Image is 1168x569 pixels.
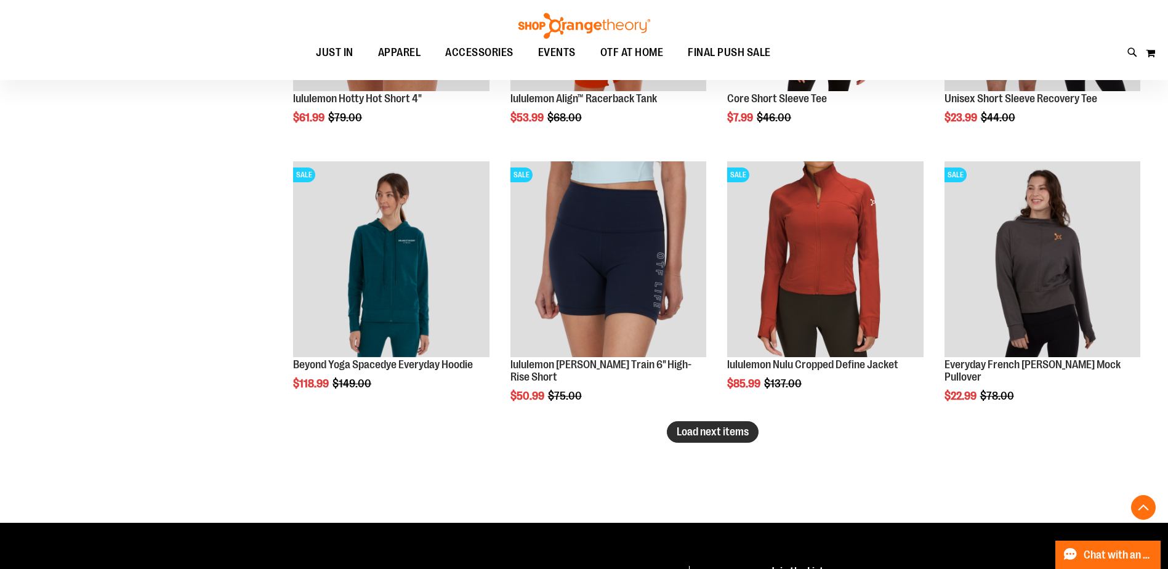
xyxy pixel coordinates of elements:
[980,390,1016,402] span: $78.00
[378,39,421,67] span: APPAREL
[600,39,664,67] span: OTF AT HOME
[727,161,923,359] a: Product image for lululemon Nulu Cropped Define JacketSALE
[721,155,929,421] div: product
[445,39,514,67] span: ACCESSORIES
[293,92,422,105] a: lululemon Hotty Hot Short 4"
[510,167,533,182] span: SALE
[332,377,373,390] span: $149.00
[293,358,473,371] a: Beyond Yoga Spacedye Everyday Hoodie
[510,92,657,105] a: lululemon Align™ Racerback Tank
[944,161,1140,359] a: Product image for Everyday French Terry Crop Mock PulloverSALE
[433,39,526,67] a: ACCESSORIES
[764,377,804,390] span: $137.00
[510,161,706,357] img: Product image for lululemon Wunder Train 6" High-Rise Short
[727,358,898,371] a: lululemon Nulu Cropped Define Jacket
[727,161,923,357] img: Product image for lululemon Nulu Cropped Define Jacket
[588,39,676,67] a: OTF AT HOME
[944,390,978,402] span: $22.99
[366,39,433,67] a: APPAREL
[944,92,1097,105] a: Unisex Short Sleeve Recovery Tee
[526,39,588,67] a: EVENTS
[757,111,793,124] span: $46.00
[287,155,495,421] div: product
[667,421,759,443] button: Load next items
[944,358,1121,383] a: Everyday French [PERSON_NAME] Mock Pullover
[727,167,749,182] span: SALE
[328,111,364,124] span: $79.00
[548,390,584,402] span: $75.00
[1131,495,1156,520] button: Back To Top
[293,161,489,357] img: Product image for Beyond Yoga Spacedye Everyday Hoodie
[304,39,366,67] a: JUST IN
[727,92,827,105] a: Core Short Sleeve Tee
[944,167,967,182] span: SALE
[1084,549,1153,561] span: Chat with an Expert
[510,390,546,402] span: $50.99
[538,39,576,67] span: EVENTS
[944,161,1140,357] img: Product image for Everyday French Terry Crop Mock Pullover
[293,167,315,182] span: SALE
[1055,541,1161,569] button: Chat with an Expert
[688,39,771,67] span: FINAL PUSH SALE
[510,161,706,359] a: Product image for lululemon Wunder Train 6" High-Rise ShortSALE
[504,155,712,434] div: product
[517,13,652,39] img: Shop Orangetheory
[675,39,783,67] a: FINAL PUSH SALE
[981,111,1017,124] span: $44.00
[293,161,489,359] a: Product image for Beyond Yoga Spacedye Everyday HoodieSALE
[938,155,1146,434] div: product
[316,39,353,67] span: JUST IN
[677,426,749,438] span: Load next items
[510,111,546,124] span: $53.99
[547,111,584,124] span: $68.00
[727,111,755,124] span: $7.99
[293,377,331,390] span: $118.99
[510,358,691,383] a: lululemon [PERSON_NAME] Train 6" High-Rise Short
[727,377,762,390] span: $85.99
[293,111,326,124] span: $61.99
[944,111,979,124] span: $23.99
